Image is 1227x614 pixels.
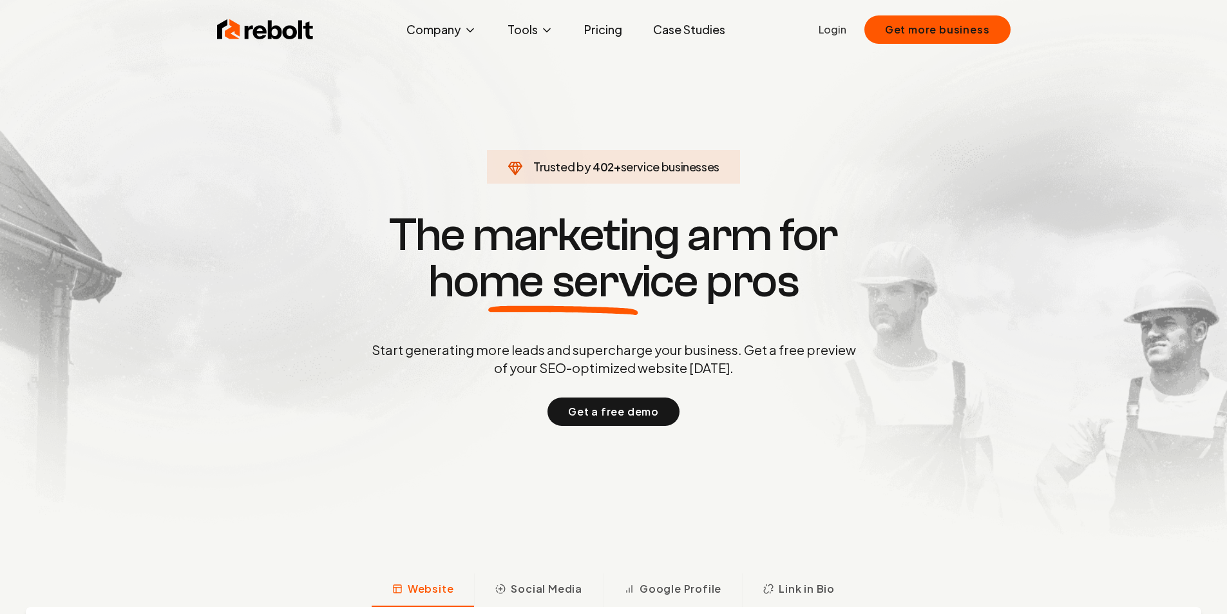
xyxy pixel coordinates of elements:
span: service businesses [621,159,720,174]
span: + [614,159,621,174]
span: Website [408,581,454,597]
span: Social Media [511,581,582,597]
img: Rebolt Logo [217,17,314,43]
a: Login [819,22,846,37]
h1: The marketing arm for pros [305,212,923,305]
button: Social Media [474,573,603,607]
button: Get more business [864,15,1011,44]
button: Get a free demo [547,398,680,426]
span: 402 [593,158,614,176]
p: Start generating more leads and supercharge your business. Get a free preview of your SEO-optimiz... [369,341,859,377]
button: Link in Bio [742,573,855,607]
span: Trusted by [533,159,591,174]
a: Pricing [574,17,633,43]
span: Google Profile [640,581,721,597]
span: home service [428,258,698,305]
button: Tools [497,17,564,43]
button: Website [372,573,475,607]
button: Google Profile [603,573,742,607]
button: Company [396,17,487,43]
a: Case Studies [643,17,736,43]
span: Link in Bio [779,581,835,597]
